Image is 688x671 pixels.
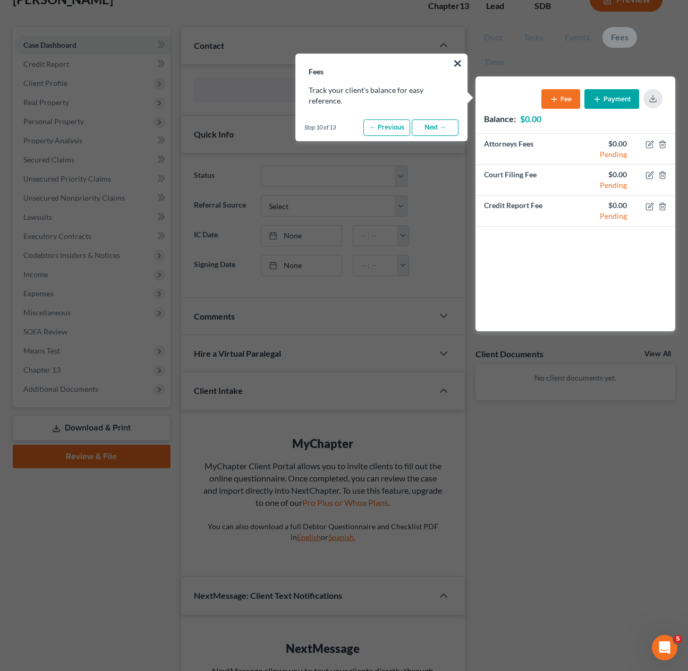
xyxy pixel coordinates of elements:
span: Step 10 of 13 [304,123,336,132]
button: Fee [541,89,580,109]
a: Next → [412,119,458,136]
iframe: Intercom live chat [652,635,677,660]
a: Fees [602,27,637,48]
div: Pending [584,149,627,160]
div: Pending [584,211,627,221]
p: Track your client's balance for easy reference. [309,85,454,106]
a: Tasks [515,27,552,48]
strong: Balance: [484,114,516,124]
span: 5 [674,635,682,643]
div: $0.00 [584,169,627,180]
strong: $0.00 [520,114,541,124]
a: ← Previous [363,119,410,136]
td: Credit Report Fee [475,195,575,226]
h3: Fees [296,54,467,76]
div: $0.00 [584,139,627,149]
a: Timer [475,52,514,73]
div: $0.00 [584,200,627,211]
button: Payment [584,89,639,109]
a: Events [556,27,598,48]
a: Docs [475,27,511,48]
td: Court Filing Fee [475,165,575,195]
div: Pending [584,180,627,191]
td: Attorneys Fees [475,134,575,165]
button: × [453,55,463,72]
